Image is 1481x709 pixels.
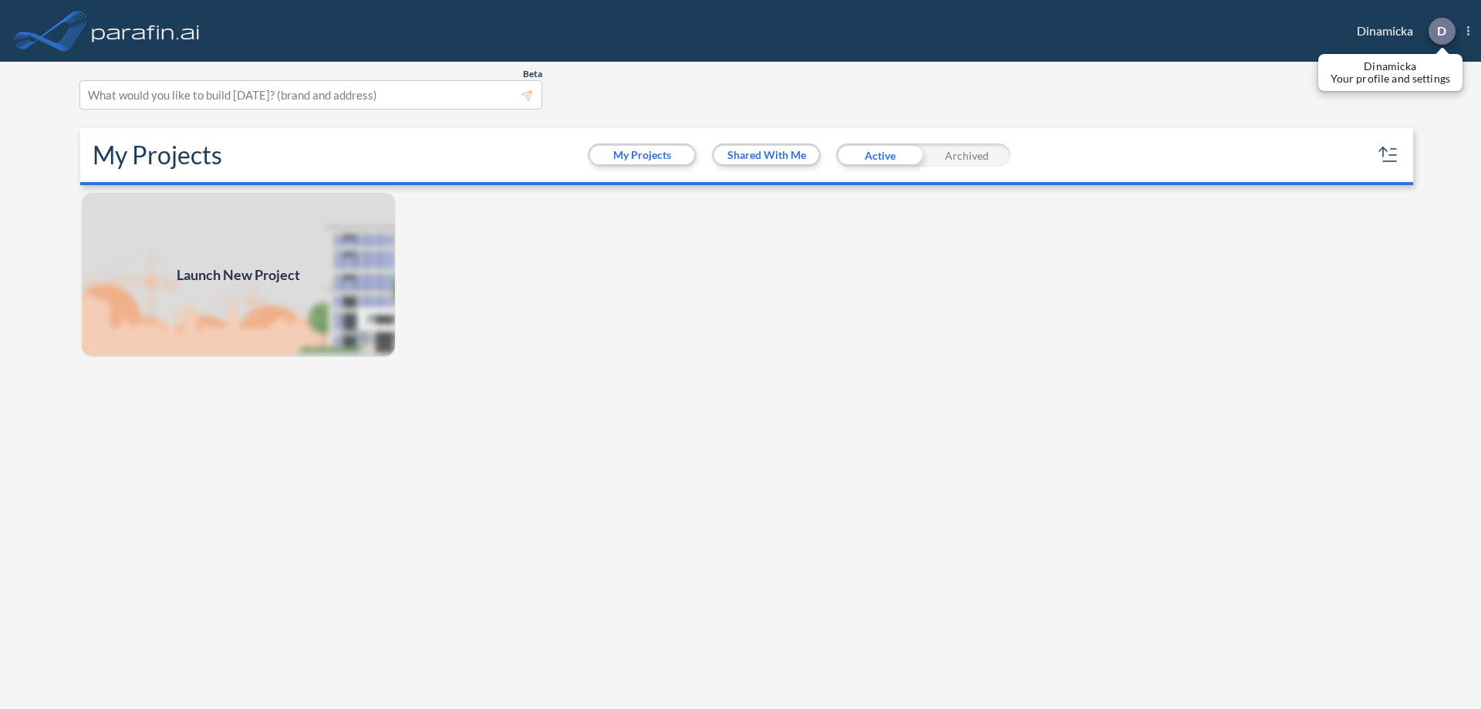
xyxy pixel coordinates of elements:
[1331,60,1450,73] p: Dinamicka
[923,143,1010,167] div: Archived
[1376,143,1401,167] button: sort
[80,191,396,358] img: add
[1331,73,1450,85] p: Your profile and settings
[80,191,396,358] a: Launch New Project
[177,265,300,285] span: Launch New Project
[1334,18,1469,45] div: Dinamicka
[89,15,203,46] img: logo
[93,140,222,170] h2: My Projects
[714,146,818,164] button: Shared With Me
[836,143,923,167] div: Active
[1437,24,1446,38] p: D
[590,146,694,164] button: My Projects
[523,68,542,80] span: Beta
